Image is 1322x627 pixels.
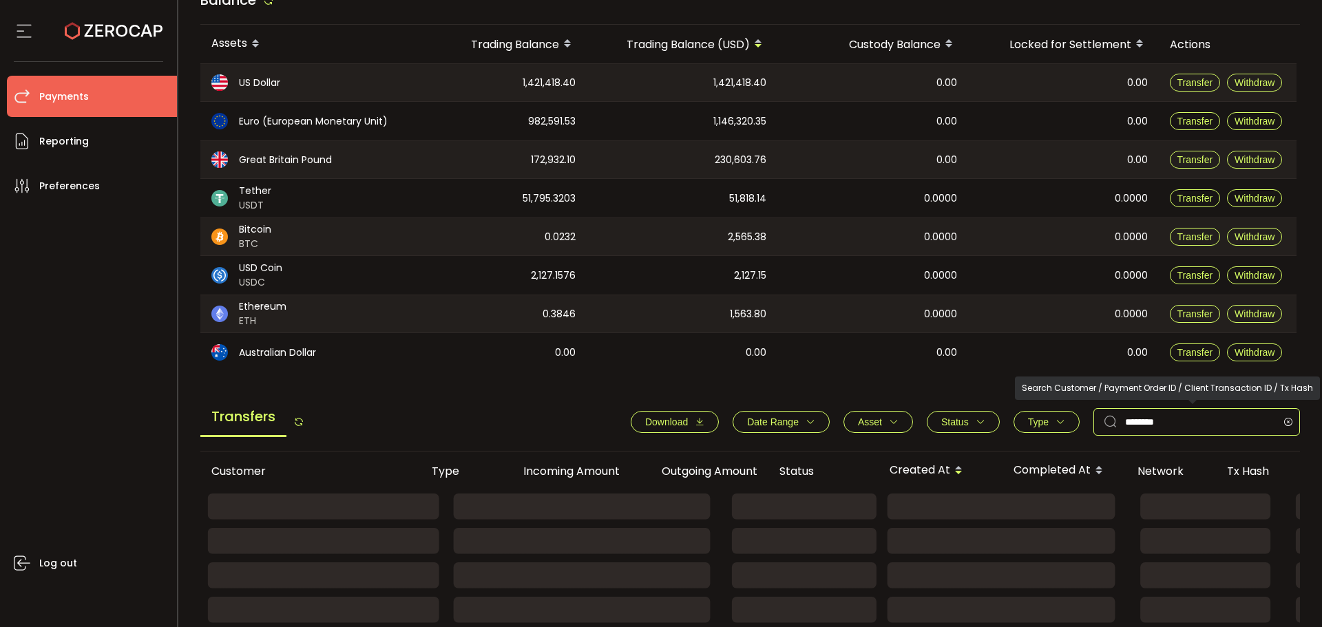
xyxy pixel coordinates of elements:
[239,184,271,198] span: Tether
[1170,343,1221,361] button: Transfer
[1127,152,1148,168] span: 0.00
[1170,189,1221,207] button: Transfer
[936,345,957,361] span: 0.00
[211,74,228,91] img: usd_portfolio.svg
[545,229,576,245] span: 0.0232
[414,32,587,56] div: Trading Balance
[1177,231,1213,242] span: Transfer
[543,306,576,322] span: 0.3846
[1170,112,1221,130] button: Transfer
[239,222,271,237] span: Bitcoin
[239,153,332,167] span: Great Britain Pound
[1177,77,1213,88] span: Transfer
[1170,228,1221,246] button: Transfer
[1115,306,1148,322] span: 0.0000
[936,114,957,129] span: 0.00
[747,416,799,427] span: Date Range
[941,416,969,427] span: Status
[1227,151,1282,169] button: Withdraw
[211,190,228,206] img: usdt_portfolio.svg
[777,32,968,56] div: Custody Balance
[239,299,286,314] span: Ethereum
[39,131,89,151] span: Reporting
[936,75,957,91] span: 0.00
[1235,193,1274,204] span: Withdraw
[1177,270,1213,281] span: Transfer
[645,416,688,427] span: Download
[239,261,282,275] span: USD Coin
[39,176,100,196] span: Preferences
[1170,74,1221,92] button: Transfer
[729,191,766,206] span: 51,818.14
[843,411,913,433] button: Asset
[1235,308,1274,319] span: Withdraw
[879,459,1003,482] div: Created At
[1227,343,1282,361] button: Withdraw
[211,267,228,284] img: usdc_portfolio.svg
[1115,191,1148,206] span: 0.0000
[1235,116,1274,127] span: Withdraw
[924,306,957,322] span: 0.0000
[523,75,576,91] span: 1,421,418.40
[531,268,576,284] span: 2,127.1576
[968,32,1159,56] div: Locked for Settlement
[1235,231,1274,242] span: Withdraw
[730,306,766,322] span: 1,563.80
[1159,36,1297,52] div: Actions
[1227,305,1282,323] button: Withdraw
[239,275,282,290] span: USDC
[924,191,957,206] span: 0.0000
[531,152,576,168] span: 172,932.10
[1170,151,1221,169] button: Transfer
[734,268,766,284] span: 2,127.15
[211,151,228,168] img: gbp_portfolio.svg
[1227,74,1282,92] button: Withdraw
[39,87,89,107] span: Payments
[1127,75,1148,91] span: 0.00
[1227,228,1282,246] button: Withdraw
[1235,154,1274,165] span: Withdraw
[1014,411,1080,433] button: Type
[239,76,280,90] span: US Dollar
[927,411,1000,433] button: Status
[1227,112,1282,130] button: Withdraw
[631,411,719,433] button: Download
[239,237,271,251] span: BTC
[1253,561,1322,627] iframe: Chat Widget
[211,113,228,129] img: eur_portfolio.svg
[211,229,228,245] img: btc_portfolio.svg
[1177,347,1213,358] span: Transfer
[493,463,631,479] div: Incoming Amount
[39,553,77,573] span: Log out
[200,463,421,479] div: Customer
[211,306,228,322] img: eth_portfolio.svg
[631,463,768,479] div: Outgoing Amount
[1028,416,1049,427] span: Type
[728,229,766,245] span: 2,565.38
[924,268,957,284] span: 0.0000
[200,32,414,56] div: Assets
[239,198,271,213] span: USDT
[1235,77,1274,88] span: Withdraw
[1170,266,1221,284] button: Transfer
[1177,193,1213,204] span: Transfer
[924,229,957,245] span: 0.0000
[746,345,766,361] span: 0.00
[1177,116,1213,127] span: Transfer
[239,346,316,360] span: Australian Dollar
[1127,345,1148,361] span: 0.00
[421,463,493,479] div: Type
[1227,266,1282,284] button: Withdraw
[523,191,576,206] span: 51,795.3203
[1177,308,1213,319] span: Transfer
[528,114,576,129] span: 982,591.53
[555,345,576,361] span: 0.00
[587,32,777,56] div: Trading Balance (USD)
[1177,154,1213,165] span: Transfer
[1115,229,1148,245] span: 0.0000
[858,416,882,427] span: Asset
[713,75,766,91] span: 1,421,418.40
[1127,114,1148,129] span: 0.00
[1235,347,1274,358] span: Withdraw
